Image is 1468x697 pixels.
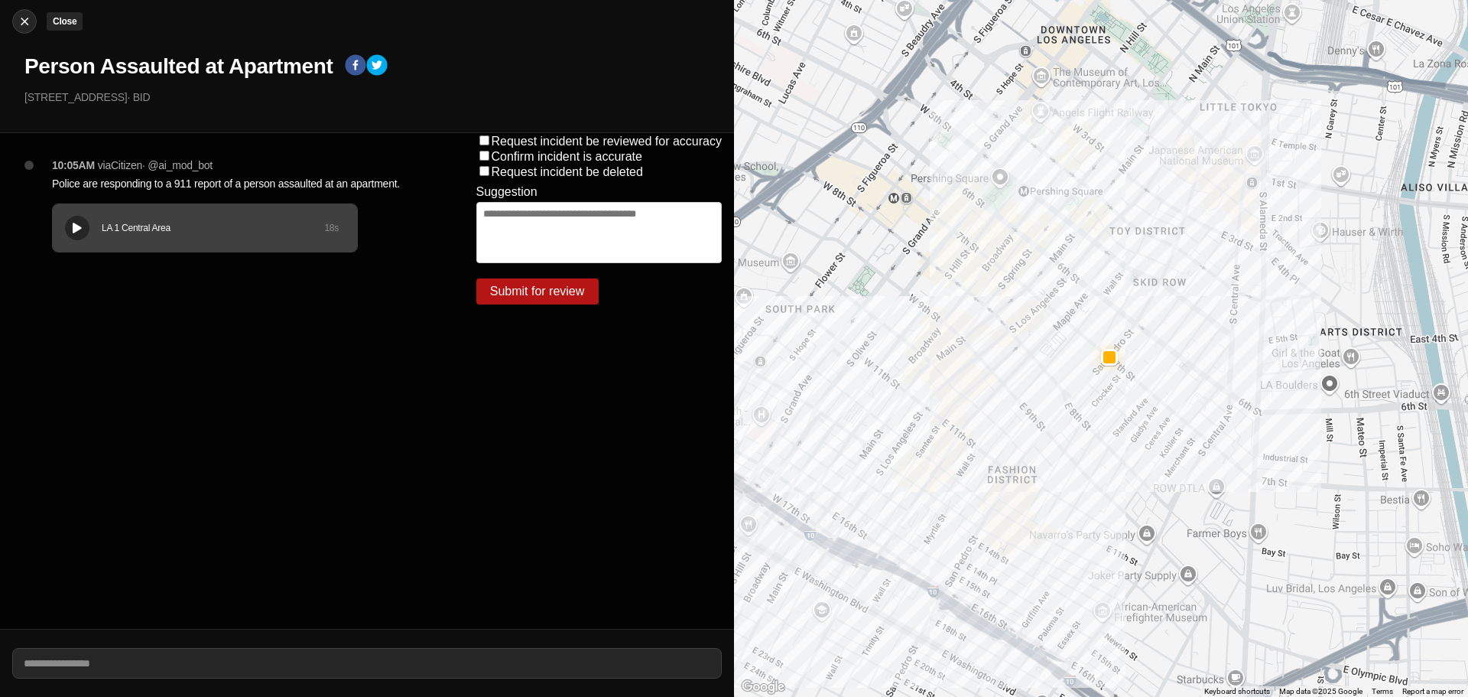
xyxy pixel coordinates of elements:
[52,176,415,191] p: Police are responding to a 911 report of a person assaulted at an apartment.
[1402,687,1463,695] a: Report a map error
[345,54,366,79] button: facebook
[492,135,723,148] label: Request incident be reviewed for accuracy
[492,150,642,163] label: Confirm incident is accurate
[476,185,538,199] label: Suggestion
[17,14,32,29] img: cancel
[53,16,76,27] small: Close
[492,165,643,178] label: Request incident be deleted
[24,53,333,80] h1: Person Assaulted at Apartment
[476,278,599,305] button: Submit for review
[98,158,213,173] p: via Citizen · @ ai_mod_bot
[738,677,788,697] a: Open this area in Google Maps (opens a new window)
[324,222,339,234] div: 18 s
[1372,687,1393,695] a: Terms (opens in new tab)
[1204,686,1270,697] button: Keyboard shortcuts
[102,222,324,234] div: LA 1 Central Area
[12,9,37,34] button: cancelClose
[24,90,722,105] p: [STREET_ADDRESS] · BID
[366,54,388,79] button: twitter
[1279,687,1362,695] span: Map data ©2025 Google
[738,677,788,697] img: Google
[52,158,95,173] p: 10:05AM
